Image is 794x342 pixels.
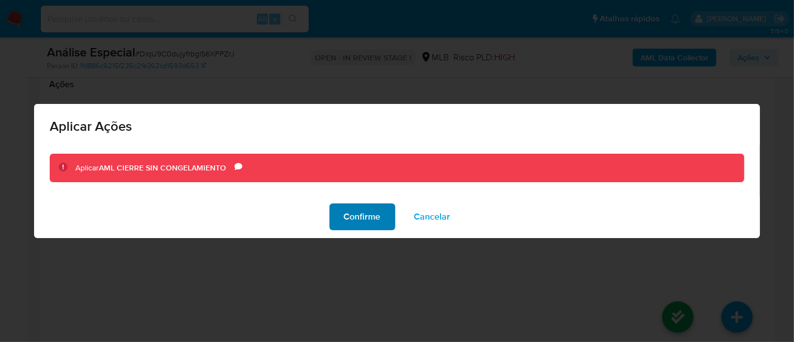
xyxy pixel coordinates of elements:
button: Cancelar [400,203,465,230]
span: Cancelar [414,205,451,229]
button: Confirme [329,203,395,230]
span: Aplicar Ações [50,120,744,133]
span: Confirme [344,205,381,229]
b: AML CIERRE SIN CONGELAMIENTO [99,162,226,173]
div: Aplicar [75,163,235,174]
